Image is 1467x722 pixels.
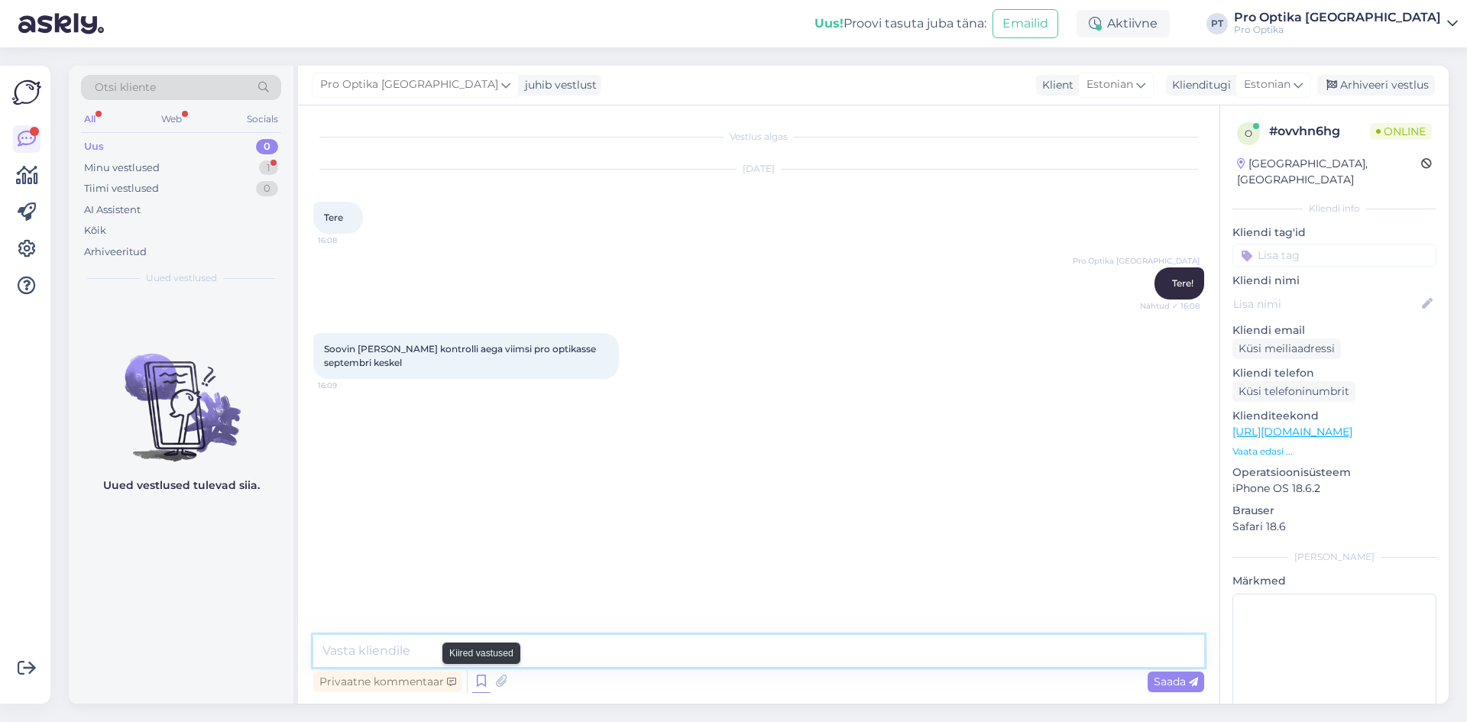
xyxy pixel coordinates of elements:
[1232,573,1436,589] p: Märkmed
[1232,481,1436,497] p: iPhone OS 18.6.2
[313,130,1204,144] div: Vestlus algas
[1234,24,1441,36] div: Pro Optika
[1232,465,1436,481] p: Operatsioonisüsteem
[1232,503,1436,519] p: Brauser
[84,244,147,260] div: Arhiveeritud
[1232,202,1436,215] div: Kliendi info
[1317,75,1435,96] div: Arhiveeri vestlus
[814,15,986,33] div: Proovi tasuta juba täna:
[1234,11,1458,36] a: Pro Optika [GEOGRAPHIC_DATA]Pro Optika
[256,139,278,154] div: 0
[1245,128,1252,139] span: o
[1232,425,1352,439] a: [URL][DOMAIN_NAME]
[1154,675,1198,688] span: Saada
[84,160,160,176] div: Minu vestlused
[324,343,598,368] span: Soovin [PERSON_NAME] kontrolli aega viimsi pro optikasse septembri keskel
[1036,77,1074,93] div: Klient
[244,109,281,129] div: Socials
[320,76,498,93] span: Pro Optika [GEOGRAPHIC_DATA]
[1232,408,1436,424] p: Klienditeekond
[449,646,513,660] small: Kiired vastused
[1269,122,1370,141] div: # ovvhn6hg
[318,235,375,246] span: 16:08
[84,181,159,196] div: Tiimi vestlused
[259,160,278,176] div: 1
[12,78,41,107] img: Askly Logo
[84,139,104,154] div: Uus
[1232,365,1436,381] p: Kliendi telefon
[1073,255,1200,267] span: Pro Optika [GEOGRAPHIC_DATA]
[519,77,597,93] div: juhib vestlust
[1234,11,1441,24] div: Pro Optika [GEOGRAPHIC_DATA]
[993,9,1058,38] button: Emailid
[1232,519,1436,535] p: Safari 18.6
[1370,123,1432,140] span: Online
[1237,156,1421,188] div: [GEOGRAPHIC_DATA], [GEOGRAPHIC_DATA]
[146,271,217,285] span: Uued vestlused
[814,16,844,31] b: Uus!
[81,109,99,129] div: All
[1166,77,1231,93] div: Klienditugi
[1077,10,1170,37] div: Aktiivne
[103,478,260,494] p: Uued vestlused tulevad siia.
[1232,225,1436,241] p: Kliendi tag'id
[313,162,1204,176] div: [DATE]
[69,326,293,464] img: No chats
[1233,296,1419,312] input: Lisa nimi
[1244,76,1291,93] span: Estonian
[1086,76,1133,93] span: Estonian
[1172,277,1193,289] span: Tere!
[1206,13,1228,34] div: PT
[324,212,343,223] span: Tere
[1232,244,1436,267] input: Lisa tag
[1232,273,1436,289] p: Kliendi nimi
[158,109,185,129] div: Web
[1232,550,1436,564] div: [PERSON_NAME]
[1232,381,1355,402] div: Küsi telefoninumbrit
[1232,445,1436,458] p: Vaata edasi ...
[313,672,462,692] div: Privaatne kommentaar
[318,380,375,391] span: 16:09
[1232,322,1436,338] p: Kliendi email
[84,202,141,218] div: AI Assistent
[84,223,106,238] div: Kõik
[95,79,156,96] span: Otsi kliente
[1232,338,1341,359] div: Küsi meiliaadressi
[256,181,278,196] div: 0
[1140,300,1200,312] span: Nähtud ✓ 16:08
